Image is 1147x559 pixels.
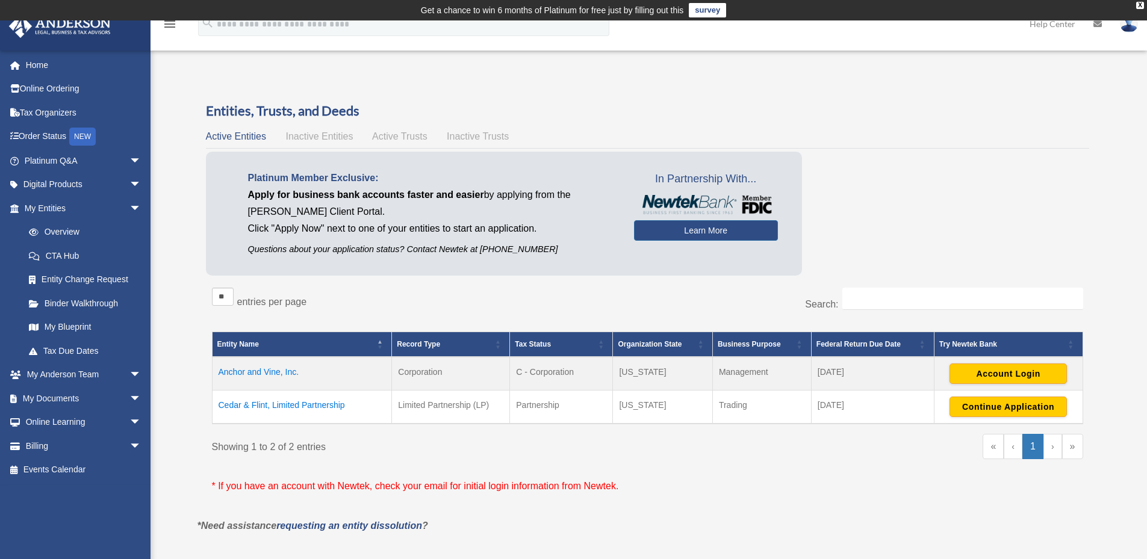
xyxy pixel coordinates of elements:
[397,340,440,348] span: Record Type
[212,332,392,357] th: Entity Name: Activate to invert sorting
[712,357,811,391] td: Management
[1043,434,1062,459] a: Next
[197,520,428,531] em: *Need assistance ?
[392,357,510,391] td: Corporation
[212,391,392,424] td: Cedar & Flint, Limited Partnership
[1120,15,1138,32] img: User Pic
[447,131,509,141] span: Inactive Trusts
[939,337,1065,351] div: Try Newtek Bank
[206,102,1089,120] h3: Entities, Trusts, and Deeds
[17,268,154,292] a: Entity Change Request
[129,434,154,459] span: arrow_drop_down
[8,363,160,387] a: My Anderson Teamarrow_drop_down
[163,21,177,31] a: menu
[510,332,613,357] th: Tax Status: Activate to sort
[276,520,422,531] a: requesting an entity dissolution
[392,332,510,357] th: Record Type: Activate to sort
[634,220,778,241] a: Learn More
[811,357,934,391] td: [DATE]
[129,149,154,173] span: arrow_drop_down
[248,242,616,257] p: Questions about your application status? Contact Newtek at [PHONE_NUMBER]
[1062,434,1083,459] a: Last
[8,125,160,149] a: Order StatusNEW
[206,131,266,141] span: Active Entities
[8,53,160,77] a: Home
[212,478,1083,495] p: * If you have an account with Newtek, check your email for initial login information from Newtek.
[129,196,154,221] span: arrow_drop_down
[17,339,154,363] a: Tax Due Dates
[248,170,616,187] p: Platinum Member Exclusive:
[689,3,726,17] a: survey
[811,332,934,357] th: Federal Return Due Date: Activate to sort
[8,434,160,458] a: Billingarrow_drop_down
[421,3,684,17] div: Get a chance to win 6 months of Platinum for free just by filling out this
[816,340,901,348] span: Federal Return Due Date
[285,131,353,141] span: Inactive Entities
[8,386,160,410] a: My Documentsarrow_drop_down
[201,16,214,29] i: search
[613,391,712,424] td: [US_STATE]
[129,410,154,435] span: arrow_drop_down
[17,220,148,244] a: Overview
[372,131,427,141] span: Active Trusts
[510,391,613,424] td: Partnership
[515,340,551,348] span: Tax Status
[1022,434,1043,459] a: 1
[69,128,96,146] div: NEW
[8,196,154,220] a: My Entitiesarrow_drop_down
[217,340,259,348] span: Entity Name
[950,368,1067,378] a: Account Login
[17,315,154,339] a: My Blueprint
[811,391,934,424] td: [DATE]
[237,297,307,307] label: entries per page
[129,386,154,411] span: arrow_drop_down
[1136,2,1144,9] div: close
[8,149,160,173] a: Platinum Q&Aarrow_drop_down
[8,100,160,125] a: Tax Organizers
[248,187,616,220] p: by applying from the [PERSON_NAME] Client Portal.
[8,173,160,197] a: Digital Productsarrow_drop_down
[392,391,510,424] td: Limited Partnership (LP)
[248,190,484,200] span: Apply for business bank accounts faster and easier
[634,170,778,189] span: In Partnership With...
[129,363,154,388] span: arrow_drop_down
[212,434,639,456] div: Showing 1 to 2 of 2 entries
[5,14,114,38] img: Anderson Advisors Platinum Portal
[718,340,781,348] span: Business Purpose
[8,410,160,434] a: Online Learningarrow_drop_down
[1004,434,1022,459] a: Previous
[805,299,838,309] label: Search:
[712,391,811,424] td: Trading
[950,363,1067,384] button: Account Login
[129,173,154,197] span: arrow_drop_down
[8,77,160,101] a: Online Ordering
[613,357,712,391] td: [US_STATE]
[163,17,177,31] i: menu
[510,357,613,391] td: C - Corporation
[212,357,392,391] td: Anchor and Vine, Inc.
[248,220,616,237] p: Click "Apply Now" next to one of your entities to start an application.
[712,332,811,357] th: Business Purpose: Activate to sort
[17,291,154,315] a: Binder Walkthrough
[983,434,1004,459] a: First
[640,195,772,214] img: NewtekBankLogoSM.png
[618,340,682,348] span: Organization State
[934,332,1083,357] th: Try Newtek Bank : Activate to sort
[613,332,712,357] th: Organization State: Activate to sort
[17,244,154,268] a: CTA Hub
[8,458,160,482] a: Events Calendar
[950,397,1067,417] button: Continue Application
